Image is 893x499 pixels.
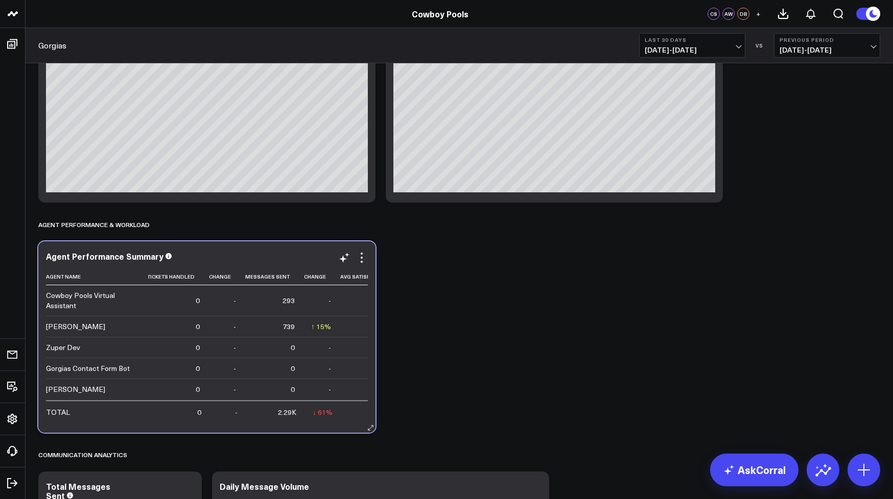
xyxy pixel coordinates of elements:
div: Communication Analytics [38,443,127,466]
span: [DATE] - [DATE] [645,46,740,54]
div: - [235,407,238,417]
div: 0 [197,407,201,417]
th: Messages Sent [245,268,304,285]
a: Cowboy Pools [412,8,468,19]
th: Agent Name [46,268,148,285]
a: AskCorral [710,454,798,486]
b: Previous Period [780,37,875,43]
div: [PERSON_NAME] [46,321,105,332]
div: - [233,295,236,306]
div: - [233,384,236,394]
button: Last 30 Days[DATE]-[DATE] [639,33,745,58]
div: AW [722,8,735,20]
div: 0 [291,342,295,353]
button: Previous Period[DATE]-[DATE] [774,33,880,58]
th: Avg Satisfaction Score [340,268,422,285]
b: Last 30 Days [645,37,740,43]
div: - [328,342,331,353]
div: ↓ 61% [313,407,333,417]
button: + [752,8,764,20]
div: 293 [283,295,295,306]
div: 0 [196,363,200,373]
div: DB [737,8,749,20]
div: - [328,295,331,306]
div: 0 [196,321,200,332]
a: Gorgias [38,40,66,51]
div: Zuper Dev [46,342,80,353]
div: - [328,384,331,394]
div: TOTAL [46,407,70,417]
th: Change [304,268,340,285]
div: Gorgias Contact Form Bot [46,363,130,373]
div: - [233,363,236,373]
div: ↑ 15% [311,321,331,332]
div: Agent Performance Summary [46,251,163,262]
th: Tickets Handled [147,268,209,285]
th: Change [209,268,245,285]
div: - [328,363,331,373]
div: 739 [283,321,295,332]
div: Daily Message Volume [220,481,309,492]
div: 0 [291,384,295,394]
div: 0 [196,384,200,394]
div: 0 [196,295,200,306]
span: + [756,10,761,17]
div: VS [750,42,769,48]
div: Agent Performance & Workload [38,213,150,236]
div: 0 [196,342,200,353]
div: 0 [291,363,295,373]
div: CS [708,8,720,20]
div: Cowboy Pools Virtual Assistant [46,290,139,311]
span: [DATE] - [DATE] [780,46,875,54]
div: 2.29K [278,407,296,417]
div: [PERSON_NAME] [46,384,105,394]
div: - [233,321,236,332]
div: - [233,342,236,353]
